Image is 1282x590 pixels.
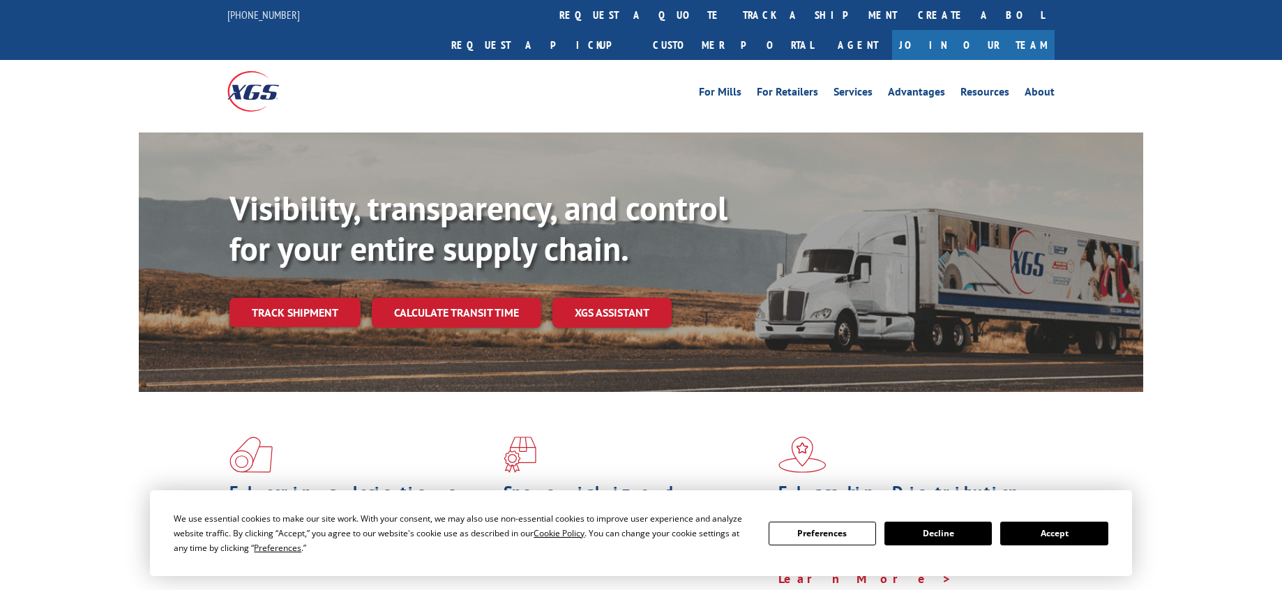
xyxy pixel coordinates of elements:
a: For Retailers [757,86,818,102]
h1: Flagship Distribution Model [778,484,1042,524]
a: Advantages [888,86,945,102]
b: Visibility, transparency, and control for your entire supply chain. [229,186,727,270]
div: Cookie Consent Prompt [150,490,1132,576]
img: xgs-icon-total-supply-chain-intelligence-red [229,437,273,473]
span: Preferences [254,542,301,554]
span: Cookie Policy [534,527,585,539]
a: Learn More > [778,570,952,587]
div: We use essential cookies to make our site work. With your consent, we may also use non-essential ... [174,511,751,555]
a: Join Our Team [892,30,1055,60]
img: xgs-icon-flagship-distribution-model-red [778,437,827,473]
a: Agent [824,30,892,60]
button: Accept [1000,522,1108,545]
h1: Specialized Freight Experts [504,484,767,524]
button: Preferences [769,522,876,545]
a: For Mills [699,86,741,102]
a: Request a pickup [441,30,642,60]
a: Track shipment [229,298,361,327]
button: Decline [884,522,992,545]
a: About [1025,86,1055,102]
h1: Flooring Logistics Solutions [229,484,493,524]
a: Customer Portal [642,30,824,60]
a: Calculate transit time [372,298,541,328]
a: [PHONE_NUMBER] [227,8,300,22]
a: Resources [960,86,1009,102]
a: Services [834,86,873,102]
a: XGS ASSISTANT [552,298,672,328]
img: xgs-icon-focused-on-flooring-red [504,437,536,473]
